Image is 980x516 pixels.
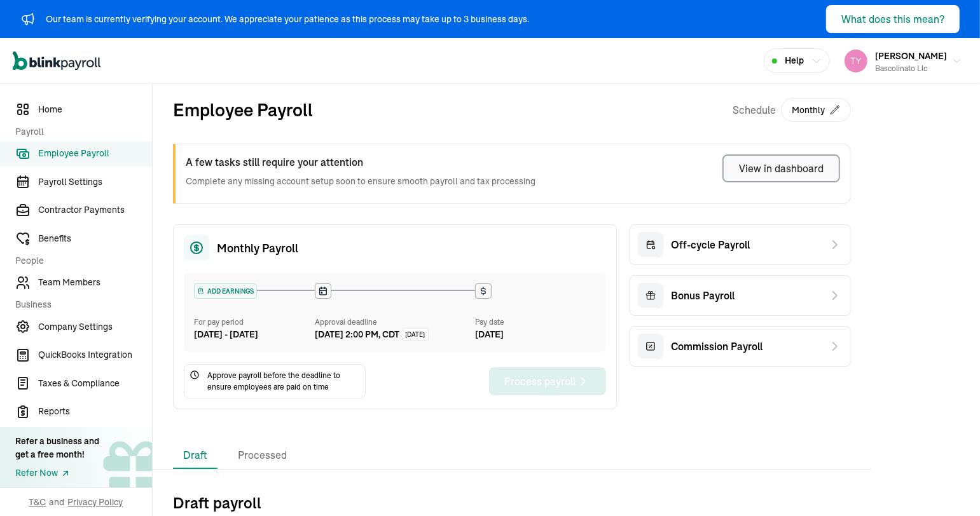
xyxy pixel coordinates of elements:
span: Home [38,103,152,116]
span: T&C [29,496,46,508]
span: [PERSON_NAME] [875,50,947,62]
div: For pay period [194,316,315,328]
span: Benefits [38,232,152,245]
div: bascolinato llc [875,63,947,74]
span: Bonus Payroll [671,288,735,303]
span: Taxes & Compliance [38,377,152,390]
li: Processed [228,442,297,469]
nav: Global [13,43,100,79]
button: Process payroll [489,367,606,395]
span: Approve payroll before the deadline to ensure employees are paid on time [207,370,360,393]
div: Schedule [733,97,851,123]
div: Process payroll [504,374,591,389]
span: Off-cycle Payroll [671,237,750,252]
span: Monthly Payroll [217,240,298,257]
span: Business [15,298,144,311]
div: Pay date [475,316,596,328]
button: View in dashboard [722,154,840,182]
span: Payroll [15,125,144,139]
div: Refer a business and get a free month! [15,435,99,461]
span: Company Settings [38,320,152,334]
iframe: Chat Widget [768,379,980,516]
span: Contractor Payments [38,203,152,217]
div: Our team is currently verifying your account. We appreciate your patience as this process may tak... [46,13,529,26]
span: Payroll Settings [38,175,152,189]
li: Draft [173,442,217,469]
span: Reports [38,405,152,418]
span: Help [785,54,804,67]
div: What does this mean? [841,11,944,27]
div: Approval deadline [315,316,471,328]
div: [DATE] 2:00 PM, CDT [315,328,400,341]
span: Privacy Policy [68,496,123,508]
div: [DATE] [475,328,596,341]
span: QuickBooks Integration [38,348,152,362]
h3: A few tasks still require your attention [186,154,535,170]
div: View in dashboard [739,161,824,176]
span: Team Members [38,276,152,289]
span: [DATE] [406,330,425,339]
button: What does this mean? [826,5,960,33]
p: Complete any missing account setup soon to ensure smooth payroll and tax processing [186,175,535,188]
div: ADD EARNINGS [195,284,256,298]
h2: Employee Payroll [173,97,313,123]
a: Refer Now [15,466,99,480]
span: Commission Payroll [671,339,763,354]
h2: Draft payroll [173,492,851,513]
span: Employee Payroll [38,147,152,160]
span: People [15,254,144,268]
button: Monthly [781,98,851,122]
button: Help [764,48,830,73]
button: [PERSON_NAME]bascolinato llc [839,45,967,77]
div: [DATE] - [DATE] [194,328,315,341]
